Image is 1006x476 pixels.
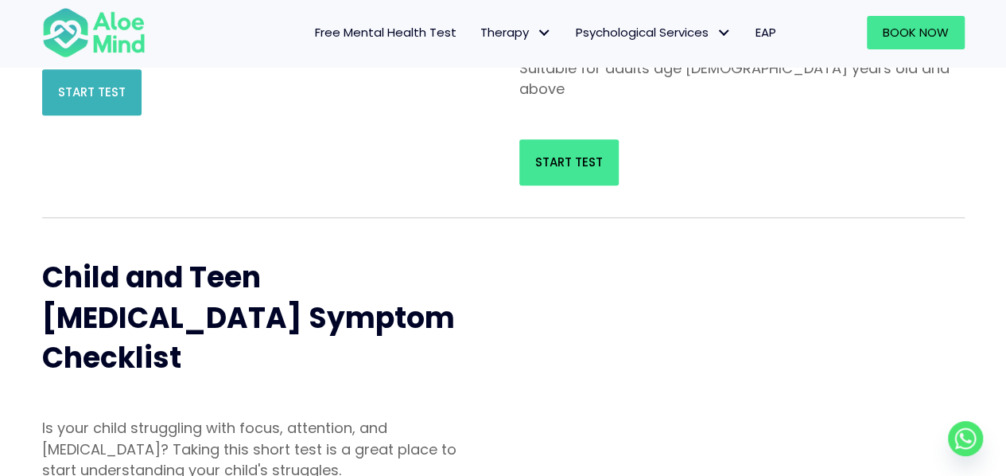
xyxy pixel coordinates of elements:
[315,24,456,41] span: Free Mental Health Test
[519,58,965,99] p: Suitable for adults age [DEMOGRAPHIC_DATA] years old and above
[58,84,126,100] span: Start Test
[576,24,732,41] span: Psychological Services
[166,16,788,49] nav: Menu
[42,69,142,115] a: Start Test
[42,6,146,59] img: Aloe mind Logo
[533,21,556,45] span: Therapy: submenu
[535,154,603,170] span: Start Test
[480,24,552,41] span: Therapy
[755,24,776,41] span: EAP
[744,16,788,49] a: EAP
[519,139,619,185] a: Start Test
[883,24,949,41] span: Book Now
[867,16,965,49] a: Book Now
[948,421,983,456] a: Whatsapp
[468,16,564,49] a: TherapyTherapy: submenu
[42,257,455,378] span: Child and Teen [MEDICAL_DATA] Symptom Checklist
[713,21,736,45] span: Psychological Services: submenu
[564,16,744,49] a: Psychological ServicesPsychological Services: submenu
[303,16,468,49] a: Free Mental Health Test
